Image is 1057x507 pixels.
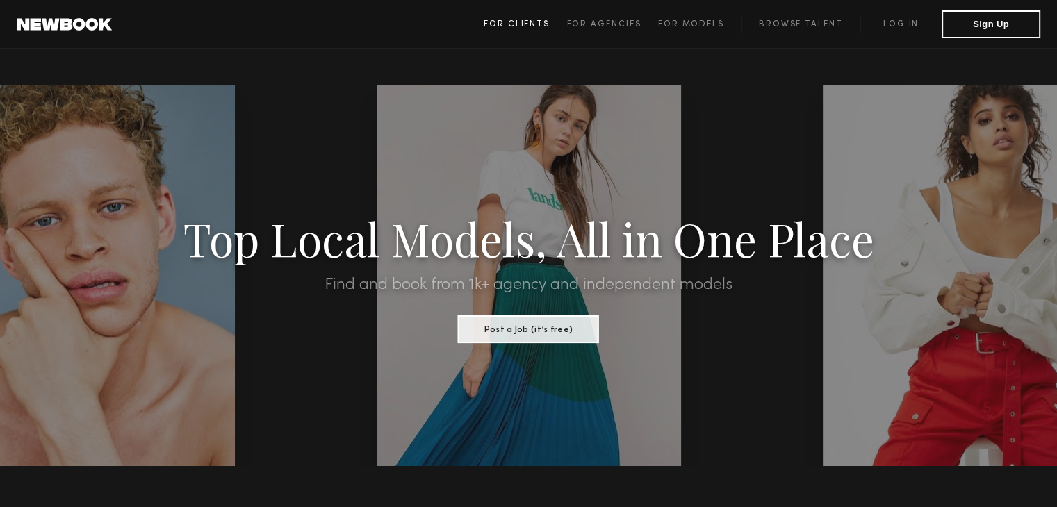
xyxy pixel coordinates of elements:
button: Sign Up [942,10,1040,38]
span: For Agencies [566,20,641,28]
h1: Top Local Models, All in One Place [79,217,978,260]
a: Browse Talent [741,16,860,33]
span: For Clients [484,20,550,28]
a: Log in [860,16,942,33]
a: For Clients [484,16,566,33]
h2: Find and book from 1k+ agency and independent models [79,276,978,293]
button: Post a Job (it’s free) [458,315,599,343]
a: Post a Job (it’s free) [458,320,599,335]
span: For Models [658,20,724,28]
a: For Models [658,16,741,33]
a: For Agencies [566,16,657,33]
